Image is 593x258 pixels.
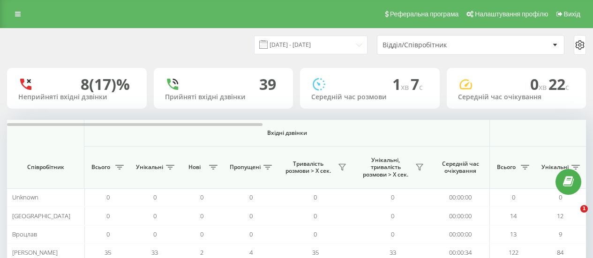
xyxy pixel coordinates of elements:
span: 7 [411,74,423,94]
span: 2 [200,248,203,257]
span: 0 [391,230,394,238]
span: Тривалість розмови > Х сек. [281,160,335,175]
span: 84 [557,248,563,257]
span: Унікальні [136,163,163,171]
td: 00:00:00 [431,206,490,225]
span: Вихід [564,10,580,18]
div: Прийняті вхідні дзвінки [165,93,282,101]
span: 0 [559,193,562,201]
span: 0 [200,230,203,238]
span: 0 [314,230,317,238]
span: Пропущені [230,163,261,171]
span: 0 [200,212,203,220]
iframe: Intercom live chat [561,205,584,228]
div: 39 [259,75,276,93]
div: 8 (17)% [81,75,130,93]
span: 0 [512,193,515,201]
span: Унікальні, тривалість розмови > Х сек. [359,156,413,178]
span: 35 [312,248,319,257]
span: 0 [314,212,317,220]
span: [GEOGRAPHIC_DATA] [12,212,70,220]
span: 0 [153,193,157,201]
span: 0 [200,193,203,201]
span: 35 [105,248,111,257]
span: хв [401,82,411,92]
span: 0 [314,193,317,201]
td: 00:00:00 [431,188,490,206]
div: Відділ/Співробітник [383,41,495,49]
span: 12 [557,212,563,220]
span: 33 [151,248,158,257]
span: 22 [548,74,569,94]
span: 0 [249,212,253,220]
span: 0 [153,230,157,238]
span: Unknown [12,193,38,201]
span: 33 [390,248,396,257]
span: Унікальні [541,163,569,171]
span: Нові [183,163,206,171]
td: 00:00:00 [431,225,490,243]
span: 0 [391,212,394,220]
span: 0 [530,74,548,94]
span: 0 [249,193,253,201]
span: [PERSON_NAME] [12,248,58,257]
span: 14 [510,212,517,220]
span: Реферальна програма [390,10,459,18]
span: Налаштування профілю [475,10,548,18]
span: 4 [249,248,253,257]
span: 0 [106,212,110,220]
span: Вхідні дзвінки [109,129,465,137]
span: 122 [509,248,518,257]
div: Неприйняті вхідні дзвінки [18,93,135,101]
span: Вроцлав [12,230,37,238]
span: Всього [495,163,518,171]
div: Середній час очікування [458,93,575,101]
span: 0 [106,230,110,238]
span: Співробітник [15,163,76,171]
span: 9 [559,230,562,238]
div: Середній час розмови [311,93,428,101]
span: 13 [510,230,517,238]
span: 0 [249,230,253,238]
span: Середній час очікування [438,160,482,175]
span: Всього [89,163,113,171]
span: c [565,82,569,92]
span: 0 [153,212,157,220]
span: 1 [392,74,411,94]
span: 1 [580,205,588,213]
span: c [419,82,423,92]
span: 0 [391,193,394,201]
span: 0 [106,193,110,201]
span: хв [539,82,548,92]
